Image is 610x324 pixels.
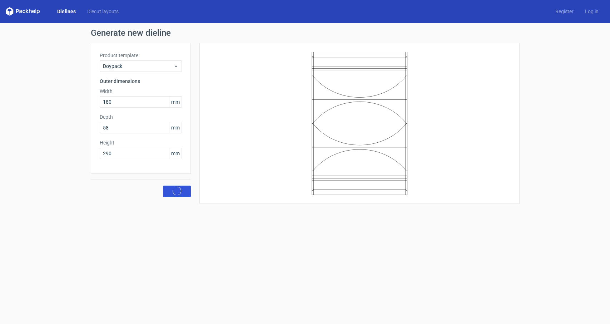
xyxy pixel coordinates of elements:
[100,78,182,85] h3: Outer dimensions
[100,52,182,59] label: Product template
[100,113,182,121] label: Depth
[169,148,182,159] span: mm
[51,8,81,15] a: Dielines
[81,8,124,15] a: Diecut layouts
[91,29,520,37] h1: Generate new dieline
[100,88,182,95] label: Width
[100,139,182,146] label: Height
[103,63,173,70] span: Doypack
[169,97,182,107] span: mm
[579,8,604,15] a: Log in
[169,122,182,133] span: mm
[550,8,579,15] a: Register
